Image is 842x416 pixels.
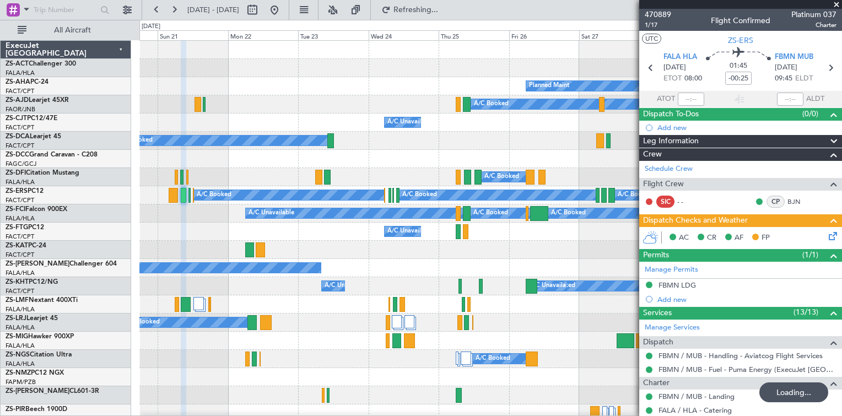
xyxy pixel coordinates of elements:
[663,62,686,73] span: [DATE]
[6,196,34,204] a: FACT/CPT
[775,52,813,63] span: FBMN MUB
[677,197,702,207] div: - -
[645,322,700,333] a: Manage Services
[6,315,58,322] a: ZS-LRJLearjet 45
[6,115,57,122] a: ZS-CJTPC12/47E
[6,178,35,186] a: FALA/HLA
[657,123,836,132] div: Add new
[6,242,28,249] span: ZS-KAT
[6,170,26,176] span: ZS-DFI
[402,187,437,203] div: A/C Booked
[643,307,672,320] span: Services
[794,306,818,318] span: (13/13)
[298,30,368,40] div: Tue 23
[656,196,674,208] div: SIC
[6,133,30,140] span: ZS-DCA
[6,279,58,285] a: ZS-KHTPC12/NG
[659,365,836,374] a: FBMN / MUB - Fuel - Puma Energy (ExecuJet [GEOGRAPHIC_DATA] Account)
[6,79,48,85] a: ZS-AHAPC-24
[6,297,29,304] span: ZS-LMF
[6,342,35,350] a: FALA/HLA
[711,15,770,26] div: Flight Confirmed
[6,206,25,213] span: ZS-FCI
[6,261,69,267] span: ZS-[PERSON_NAME]
[249,205,294,221] div: A/C Unavailable
[643,108,699,121] span: Dispatch To-Dos
[6,152,98,158] a: ZS-DCCGrand Caravan - C208
[6,333,28,340] span: ZS-MIG
[643,214,748,227] span: Dispatch Checks and Weather
[643,249,669,262] span: Permits
[730,61,747,72] span: 01:45
[6,97,69,104] a: ZS-AJDLearjet 45XR
[6,279,29,285] span: ZS-KHT
[6,360,35,368] a: FALA/HLA
[393,6,439,14] span: Refreshing...
[775,73,792,84] span: 09:45
[6,352,72,358] a: ZS-NGSCitation Ultra
[735,233,743,244] span: AF
[142,22,160,31] div: [DATE]
[369,30,439,40] div: Wed 24
[6,251,34,259] a: FACT/CPT
[6,388,69,395] span: ZS-[PERSON_NAME]
[802,108,818,120] span: (0/0)
[34,2,97,18] input: Trip Number
[6,269,35,277] a: FALA/HLA
[6,79,30,85] span: ZS-AHA
[6,214,35,223] a: FALA/HLA
[158,30,228,40] div: Sun 21
[663,73,682,84] span: ETOT
[643,377,670,390] span: Charter
[6,323,35,332] a: FALA/HLA
[6,287,34,295] a: FACT/CPT
[657,94,675,105] span: ATOT
[663,52,697,63] span: FALA HLA
[197,187,231,203] div: A/C Booked
[787,197,812,207] a: BJN
[679,233,689,244] span: AC
[125,314,160,331] div: A/C Booked
[439,30,509,40] div: Thu 25
[6,61,29,67] span: ZS-ACT
[6,261,117,267] a: ZS-[PERSON_NAME]Challenger 604
[643,178,684,191] span: Flight Crew
[6,297,78,304] a: ZS-LMFNextant 400XTi
[376,1,442,19] button: Refreshing...
[6,315,26,322] span: ZS-LRJ
[228,30,298,40] div: Mon 22
[643,336,673,349] span: Dispatch
[645,9,671,20] span: 470889
[529,278,575,294] div: A/C Unavailable
[6,188,28,195] span: ZS-ERS
[6,305,35,314] a: FALA/HLA
[802,249,818,261] span: (1/1)
[387,223,433,240] div: A/C Unavailable
[12,21,120,39] button: All Aircraft
[325,278,370,294] div: A/C Unavailable
[6,115,27,122] span: ZS-CJT
[657,295,836,304] div: Add new
[618,187,652,203] div: A/C Booked
[659,280,696,290] div: FBMN LDG
[659,351,823,360] a: FBMN / MUB - Handling - Aviatcog Flight Services
[579,30,649,40] div: Sat 27
[659,392,735,401] a: FBMN / MUB - Landing
[643,135,699,148] span: Leg Information
[551,205,586,221] div: A/C Booked
[645,20,671,30] span: 1/17
[6,170,79,176] a: ZS-DFICitation Mustang
[6,370,31,376] span: ZS-NMZ
[762,233,770,244] span: FP
[484,169,519,185] div: A/C Booked
[6,97,29,104] span: ZS-AJD
[643,148,662,161] span: Crew
[767,196,785,208] div: CP
[473,205,508,221] div: A/C Booked
[6,188,44,195] a: ZS-ERSPC12
[6,105,35,114] a: FAOR/JNB
[6,388,99,395] a: ZS-[PERSON_NAME]CL601-3R
[6,160,36,168] a: FAGC/GCJ
[6,242,46,249] a: ZS-KATPC-24
[6,333,74,340] a: ZS-MIGHawker 900XP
